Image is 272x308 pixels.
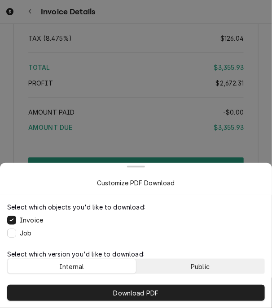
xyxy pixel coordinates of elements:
span: Download PDF [112,288,161,298]
div: Public [191,262,210,271]
p: Select which objects you'd like to download: [7,202,145,212]
button: Download PDF [7,285,265,301]
div: Internal [59,262,84,271]
p: Select which version you'd like to download: [7,249,265,259]
label: Invoice [20,215,43,225]
div: Customize PDF Download [97,178,175,188]
label: Job [20,228,31,238]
